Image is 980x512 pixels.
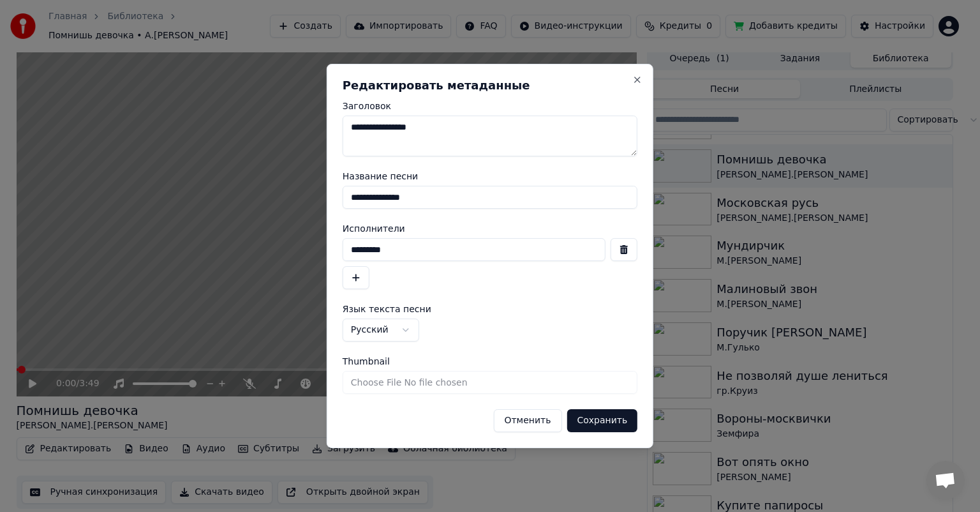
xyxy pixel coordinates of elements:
[493,409,561,432] button: Отменить
[343,224,637,233] label: Исполнители
[567,409,637,432] button: Сохранить
[343,305,431,313] span: Язык текста песни
[343,172,637,181] label: Название песни
[343,102,637,110] label: Заголовок
[343,357,390,366] span: Thumbnail
[343,80,637,91] h2: Редактировать метаданные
